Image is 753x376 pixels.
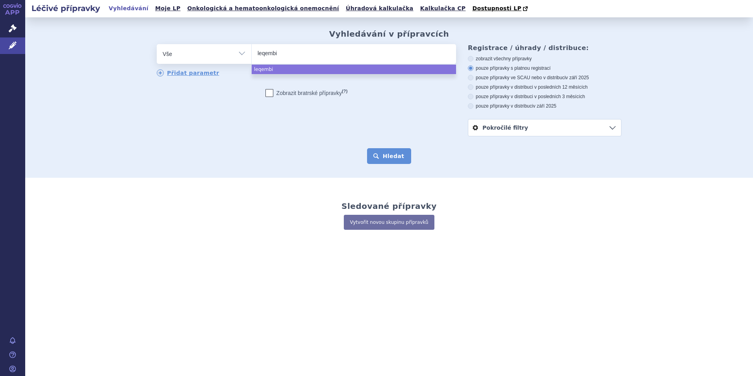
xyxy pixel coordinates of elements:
h3: Registrace / úhrady / distribuce: [468,44,621,52]
label: pouze přípravky v distribuci [468,103,621,109]
span: v září 2025 [566,75,589,80]
a: Vytvořit novou skupinu přípravků [344,215,434,230]
a: Onkologická a hematoonkologická onemocnění [185,3,341,14]
a: Pokročilé filtry [468,119,621,136]
h2: Sledované přípravky [341,201,437,211]
span: Dostupnosti LP [472,5,521,11]
label: pouze přípravky v distribuci v posledních 3 měsících [468,93,621,100]
a: Moje LP [153,3,183,14]
label: pouze přípravky s platnou registrací [468,65,621,71]
label: zobrazit všechny přípravky [468,56,621,62]
li: leqembi [252,65,456,74]
label: pouze přípravky ve SCAU nebo v distribuci [468,74,621,81]
a: Vyhledávání [106,3,151,14]
h2: Vyhledávání v přípravcích [329,29,449,39]
a: Přidat parametr [157,69,219,76]
span: v září 2025 [533,103,556,109]
a: Kalkulačka CP [418,3,468,14]
a: Úhradová kalkulačka [343,3,416,14]
abbr: (?) [342,89,347,94]
label: Zobrazit bratrské přípravky [265,89,348,97]
h2: Léčivé přípravky [25,3,106,14]
label: pouze přípravky v distribuci v posledních 12 měsících [468,84,621,90]
a: Dostupnosti LP [470,3,532,14]
button: Hledat [367,148,412,164]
